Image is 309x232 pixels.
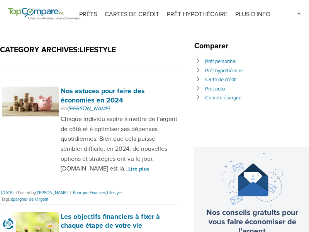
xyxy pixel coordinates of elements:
[36,190,68,195] a: [PERSON_NAME]
[15,190,18,195] span: |
[69,190,72,195] span: |
[205,95,241,101] a: Compte épargne
[205,58,236,65] a: Prêt personnel
[205,68,243,74] a: Prêt hypothécaire
[1,190,14,195] a: [DATE]
[11,197,48,202] a: épargner de l'argent
[107,190,122,195] a: Lifestyle
[2,87,59,116] img: Nos astuces pour faire des économies en 2024
[61,105,178,113] p: Par
[80,45,116,55] span: Lifestyle
[61,87,145,104] a: Nos astuces pour faire des économies en 2024
[297,8,301,19] img: nl.svg
[90,190,106,195] a: Finances
[61,212,160,230] a: Les objectifs financiers à fixer à chaque étape de votre vie
[194,41,232,51] span: Comparer
[128,165,149,172] a: Lire plus
[222,153,283,206] img: newsletter
[18,190,69,195] span: Posted by
[68,105,109,112] a: [PERSON_NAME]
[205,86,225,92] a: Prêt auto
[61,114,178,174] p: Chaque individu aspire à mettre de l’argent de côté et à optimiser ses dépenses quotidiennes. Bie...
[73,190,88,195] a: Épargne
[205,77,237,83] a: Carte de crédit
